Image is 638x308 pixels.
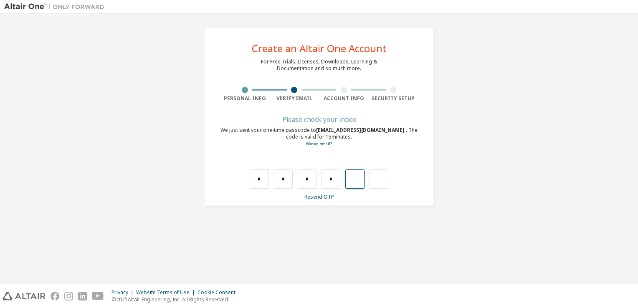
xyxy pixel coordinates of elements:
[4,3,109,11] img: Altair One
[261,58,377,72] div: For Free Trials, Licenses, Downloads, Learning & Documentation and so much more.
[197,289,241,296] div: Cookie Consent
[369,95,418,102] div: Security Setup
[306,141,332,146] a: Go back to the registration form
[51,292,59,300] img: facebook.svg
[316,126,406,134] span: [EMAIL_ADDRESS][DOMAIN_NAME]
[319,95,369,102] div: Account Info
[92,292,104,300] img: youtube.svg
[220,127,418,147] div: We just sent your one-time passcode to . The code is valid for 15 minutes.
[78,292,87,300] img: linkedin.svg
[64,292,73,300] img: instagram.svg
[252,43,387,53] div: Create an Altair One Account
[111,289,136,296] div: Privacy
[270,95,319,102] div: Verify Email
[220,117,418,122] div: Please check your inbox
[304,193,334,200] a: Resend OTP
[220,95,270,102] div: Personal Info
[3,292,46,300] img: altair_logo.svg
[111,296,241,303] p: © 2025 Altair Engineering, Inc. All Rights Reserved.
[136,289,197,296] div: Website Terms of Use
